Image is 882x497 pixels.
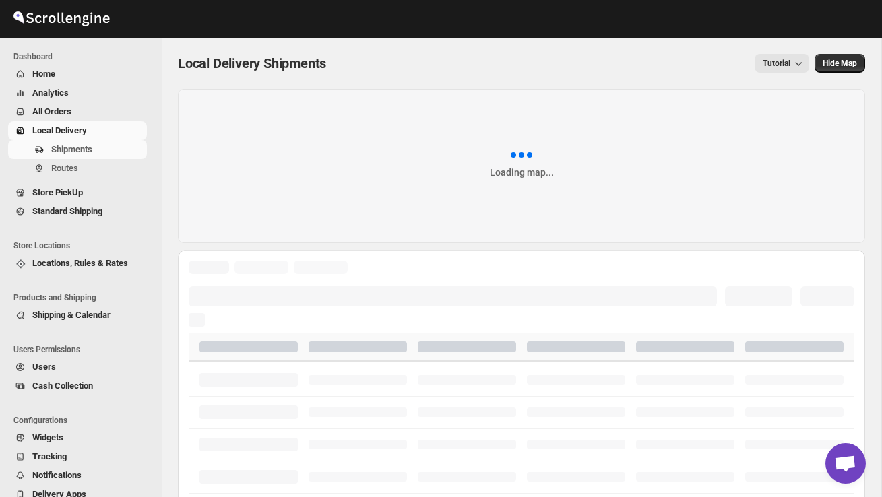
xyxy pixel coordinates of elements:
span: Tutorial [763,59,790,69]
span: Tracking [32,451,67,461]
button: Tutorial [755,54,809,73]
button: Map action label [815,54,865,73]
span: All Orders [32,106,71,117]
span: Dashboard [13,51,152,62]
button: Analytics [8,84,147,102]
span: Locations, Rules & Rates [32,258,128,268]
span: Standard Shipping [32,206,102,216]
span: Routes [51,163,78,173]
span: Hide Map [823,58,857,69]
span: Store PickUp [32,187,83,197]
button: Users [8,358,147,376]
button: Routes [8,159,147,178]
span: Products and Shipping [13,292,152,303]
div: Loading map... [490,166,554,179]
span: Local Delivery Shipments [178,55,326,71]
span: Configurations [13,415,152,426]
span: Home [32,69,55,79]
div: Open chat [825,443,866,484]
span: Users [32,362,56,372]
span: Store Locations [13,240,152,251]
button: All Orders [8,102,147,121]
span: Analytics [32,88,69,98]
span: Shipments [51,144,92,154]
span: Cash Collection [32,380,93,391]
span: Widgets [32,432,63,442]
button: Shipments [8,140,147,159]
button: Home [8,65,147,84]
button: Shipping & Calendar [8,306,147,325]
button: Tracking [8,447,147,466]
span: Users Permissions [13,344,152,355]
button: Widgets [8,428,147,447]
button: Cash Collection [8,376,147,395]
span: Notifications [32,470,82,480]
button: Locations, Rules & Rates [8,254,147,273]
button: Notifications [8,466,147,485]
span: Local Delivery [32,125,87,135]
span: Shipping & Calendar [32,310,111,320]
